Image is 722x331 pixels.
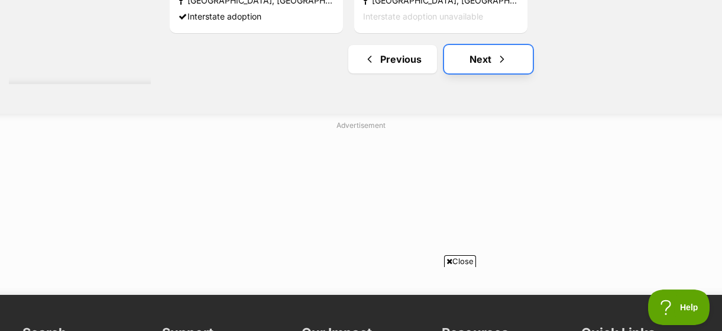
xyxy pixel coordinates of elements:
[648,290,710,325] iframe: Help Scout Beacon - Open
[363,11,483,21] span: Interstate adoption unavailable
[179,8,334,24] div: Interstate adoption
[348,45,437,73] a: Previous page
[169,45,713,73] nav: Pagination
[75,272,648,325] iframe: Advertisement
[444,255,476,267] span: Close
[75,135,648,283] iframe: Advertisement
[444,45,533,73] a: Next page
